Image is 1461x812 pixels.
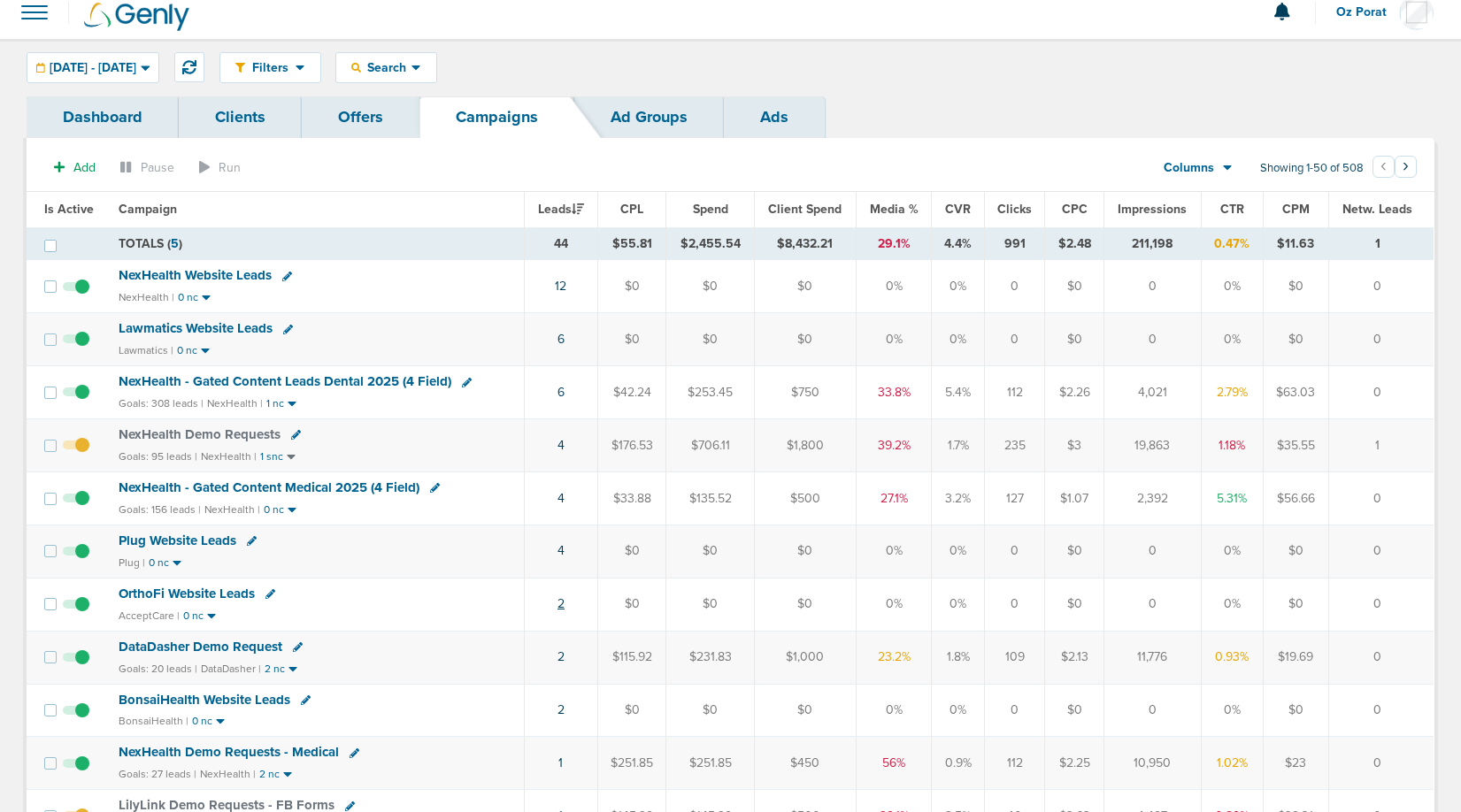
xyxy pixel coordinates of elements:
[985,737,1045,790] td: 112
[557,491,565,506] a: 4
[1263,260,1328,313] td: $0
[1328,737,1434,790] td: 0
[557,385,565,400] a: 6
[1103,313,1201,366] td: 0
[932,631,985,684] td: 1.8%
[119,692,290,708] span: BonsaiHealth Website Leads
[1103,260,1201,313] td: 0
[597,471,666,525] td: $33.88
[119,715,188,727] small: BonsaiHealth |
[171,236,179,251] span: 5
[856,737,931,790] td: 56%
[44,202,94,217] span: Is Active
[108,227,525,260] td: TOTALS ( )
[1263,313,1328,366] td: $0
[1263,419,1328,472] td: $35.55
[1263,737,1328,790] td: $23
[178,291,198,304] small: 0 nc
[932,419,985,472] td: 1.7%
[260,450,283,463] small: 1 snc
[754,260,856,313] td: $0
[183,609,204,623] small: 0 nc
[525,227,597,260] td: 44
[597,525,666,578] td: $0
[985,525,1045,578] td: 0
[119,744,339,760] span: NexHealth Demo Requests - Medical
[1103,471,1201,525] td: 2,392
[1263,684,1328,737] td: $0
[557,649,565,664] a: 2
[985,227,1045,260] td: 991
[754,419,856,472] td: $1,800
[856,419,931,472] td: 39.2%
[1103,525,1201,578] td: 0
[557,596,565,611] a: 2
[1328,366,1434,419] td: 0
[179,96,302,138] a: Clients
[666,227,754,260] td: $2,455.54
[932,471,985,525] td: 3.2%
[985,313,1045,366] td: 0
[666,471,754,525] td: $135.52
[666,313,754,366] td: $0
[1328,313,1434,366] td: 0
[119,373,451,389] span: NexHealth - Gated Content Leads Dental 2025 (4 Field)
[932,313,985,366] td: 0%
[1328,227,1434,260] td: 1
[597,260,666,313] td: $0
[985,578,1045,631] td: 0
[932,260,985,313] td: 0%
[985,631,1045,684] td: 109
[1373,158,1417,180] ul: Pagination
[1103,631,1201,684] td: 11,776
[932,525,985,578] td: 0%
[754,471,856,525] td: $500
[666,578,754,631] td: $0
[1263,227,1328,260] td: $11.63
[177,344,197,357] small: 0 nc
[1336,6,1399,19] span: Oz Porat
[119,397,204,410] small: Goals: 308 leads |
[557,543,565,558] a: 4
[1201,631,1263,684] td: 0.93%
[754,366,856,419] td: $750
[870,202,919,217] span: Media %
[1328,471,1434,525] td: 0
[597,366,666,419] td: $42.24
[1201,578,1263,631] td: 0%
[597,631,666,684] td: $115.92
[985,260,1045,313] td: 0
[597,684,666,737] td: $0
[856,684,931,737] td: 0%
[1328,631,1434,684] td: 0
[1045,525,1103,578] td: $0
[620,202,643,217] span: CPL
[119,479,419,495] span: NexHealth - Gated Content Medical 2025 (4 Field)
[1045,260,1103,313] td: $0
[119,586,255,601] span: OrthoFi Website Leads
[985,366,1045,419] td: 112
[666,419,754,472] td: $706.11
[557,702,565,717] a: 2
[1263,631,1328,684] td: $19.69
[985,471,1045,525] td: 127
[557,332,565,347] a: 6
[666,737,754,790] td: $251.85
[119,291,174,303] small: NexHealth |
[597,419,666,472] td: $176.53
[754,578,856,631] td: $0
[1045,313,1103,366] td: $0
[1103,737,1201,790] td: 10,950
[597,227,666,260] td: $55.81
[1103,419,1201,472] td: 19,863
[945,202,971,217] span: CVR
[1103,578,1201,631] td: 0
[1328,260,1434,313] td: 0
[1045,684,1103,737] td: $0
[259,768,280,781] small: 2 nc
[538,202,584,217] span: Leads
[666,260,754,313] td: $0
[856,313,931,366] td: 0%
[754,737,856,790] td: $450
[724,96,825,138] a: Ads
